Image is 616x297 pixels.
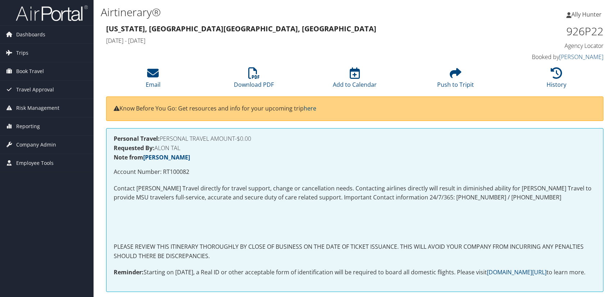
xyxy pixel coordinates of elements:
[114,104,596,113] p: Know Before You Go: Get resources and info for your upcoming trip
[487,24,603,39] h1: 926P22
[16,81,54,99] span: Travel Approval
[571,10,602,18] span: Ally Hunter
[16,136,56,154] span: Company Admin
[487,53,603,61] h4: Booked by
[234,71,274,89] a: Download PDF
[114,153,190,161] strong: Note from
[114,136,596,141] h4: PERSONAL TRAVEL AMOUNT-$0.00
[16,62,44,80] span: Book Travel
[566,4,609,25] a: Ally Hunter
[106,37,476,45] h4: [DATE] - [DATE]
[487,42,603,50] h4: Agency Locator
[114,242,596,261] p: PLEASE REVIEW THIS ITINERARY THOROUGHLY BY CLOSE OF BUSINESS ON THE DATE OF TICKET ISSUANCE. THIS...
[114,144,154,152] strong: Requested By:
[101,5,439,20] h1: Airtinerary®
[146,71,160,89] a: Email
[114,135,160,143] strong: Personal Travel:
[16,44,28,62] span: Trips
[304,104,316,112] a: here
[559,53,603,61] a: [PERSON_NAME]
[547,71,566,89] a: History
[16,5,88,22] img: airportal-logo.png
[16,154,54,172] span: Employee Tools
[114,268,144,276] strong: Reminder:
[16,117,40,135] span: Reporting
[16,99,59,117] span: Risk Management
[143,153,190,161] a: [PERSON_NAME]
[333,71,377,89] a: Add to Calendar
[16,26,45,44] span: Dashboards
[437,71,474,89] a: Push to Tripit
[114,145,596,151] h4: ALON TAL
[114,167,596,177] p: Account Number: RT100082
[114,184,596,202] p: Contact [PERSON_NAME] Travel directly for travel support, change or cancellation needs. Contactin...
[106,24,376,33] strong: [US_STATE], [GEOGRAPHIC_DATA] [GEOGRAPHIC_DATA], [GEOGRAPHIC_DATA]
[487,268,547,276] a: [DOMAIN_NAME][URL]
[114,268,596,277] p: Starting on [DATE], a Real ID or other acceptable form of identification will be required to boar...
